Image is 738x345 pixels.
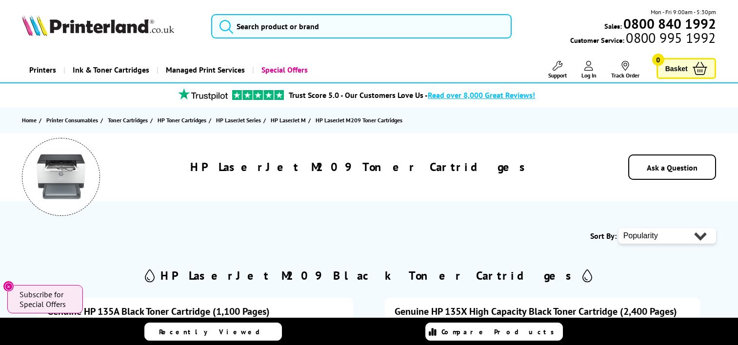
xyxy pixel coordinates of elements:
a: HP LaserJet Series [216,115,263,125]
a: HP LaserJet M [271,115,308,125]
span: Compare Products [441,327,559,336]
a: Log In [581,61,597,79]
span: 0 [652,54,664,66]
a: Track Order [611,61,639,79]
span: Sales: [604,21,622,31]
button: Close [3,281,14,292]
span: Basket [665,62,688,75]
a: Genuine HP 135X High Capacity Black Toner Cartridge (2,400 Pages) [395,305,677,318]
h1: HP LaserJet M209 Toner Cartridges [190,159,531,174]
a: Printerland Logo [22,15,199,38]
span: Log In [581,72,597,79]
span: Sort By: [590,231,617,241]
span: HP LaserJet M [271,115,306,125]
h2: HP LaserJet M209 Black Toner Cartridges [160,268,578,283]
a: Ask a Question [647,163,698,172]
span: Printer Consumables [46,115,98,125]
a: HP Toner Cartridges [158,115,209,125]
span: Recently Viewed [159,327,270,336]
span: Mon - Fri 9:00am - 5:30pm [651,7,716,17]
a: Printer Consumables [46,115,100,125]
span: Customer Service: [570,33,716,45]
img: trustpilot rating [174,88,232,100]
span: Subscribe for Special Offers [20,289,73,309]
a: Home [22,115,39,125]
img: trustpilot rating [232,90,284,100]
a: Ink & Toner Cartridges [63,57,157,82]
span: Support [548,72,567,79]
img: Printerland Logo [22,15,174,36]
a: Support [548,61,567,79]
a: Compare Products [425,323,563,341]
a: Special Offers [252,57,315,82]
a: Toner Cartridges [108,115,150,125]
span: 0800 995 1992 [624,33,716,42]
span: HP LaserJet M209 Toner Cartridges [316,116,402,124]
span: Ink & Toner Cartridges [73,57,149,82]
a: 0800 840 1992 [622,19,716,28]
span: HP LaserJet Series [216,115,261,125]
a: Managed Print Services [157,57,252,82]
a: Genuine HP 135A Black Toner Cartridge (1,100 Pages) [47,305,270,318]
span: Read over 8,000 Great Reviews! [428,90,535,100]
b: 0800 840 1992 [623,15,716,33]
input: Search product or brand [211,14,512,38]
span: Toner Cartridges [108,115,148,125]
a: Basket 0 [657,58,716,79]
a: Recently Viewed [144,323,282,341]
img: HP LaserJet M209 Mono Printer Toner Cartridges [37,153,85,201]
span: HP Toner Cartridges [158,115,206,125]
a: Printers [22,57,63,82]
a: Trust Score 5.0 - Our Customers Love Us -Read over 8,000 Great Reviews! [289,90,535,100]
